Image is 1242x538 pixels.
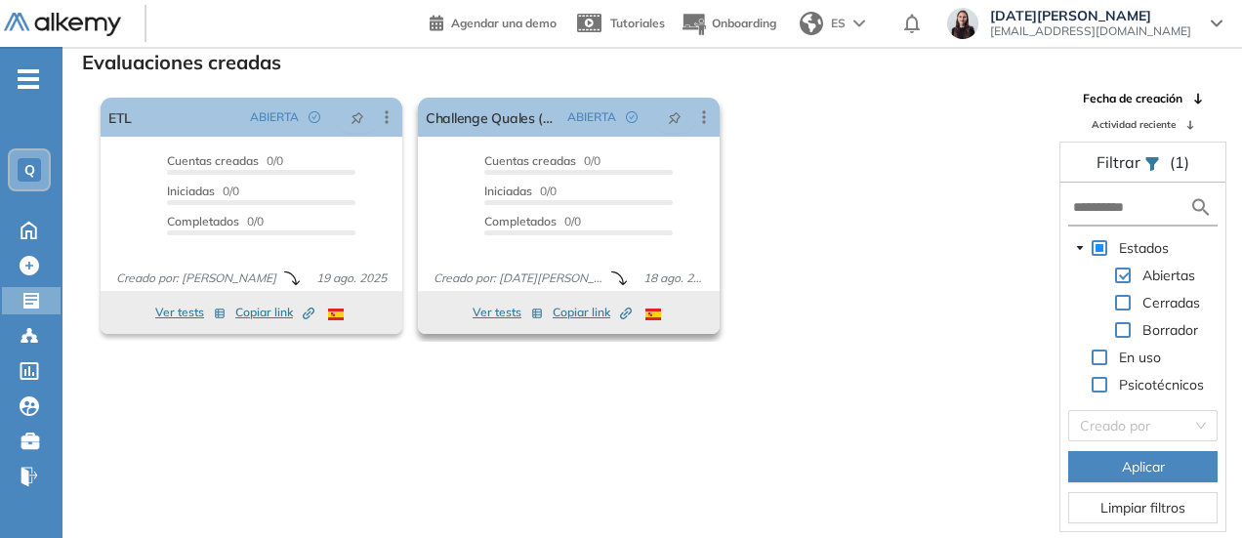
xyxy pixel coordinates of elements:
[1092,117,1176,132] span: Actividad reciente
[653,102,696,133] button: pushpin
[328,309,344,320] img: ESP
[484,184,557,198] span: 0/0
[990,8,1191,23] span: [DATE][PERSON_NAME]
[553,304,632,321] span: Copiar link
[426,98,559,137] a: Challenge Quales (Level 2/3) - PBI
[1138,264,1199,287] span: Abiertas
[309,269,394,287] span: 19 ago. 2025
[1075,243,1085,253] span: caret-down
[167,214,264,228] span: 0/0
[1138,291,1204,314] span: Cerradas
[484,153,600,168] span: 0/0
[351,109,364,125] span: pushpin
[1115,346,1165,369] span: En uso
[309,111,320,123] span: check-circle
[24,162,35,178] span: Q
[250,108,299,126] span: ABIERTA
[610,16,665,30] span: Tutoriales
[18,77,39,81] i: -
[1142,294,1200,311] span: Cerradas
[1144,444,1242,538] div: Widget de chat
[1144,444,1242,538] iframe: Chat Widget
[853,20,865,27] img: arrow
[82,51,281,74] h3: Evaluaciones creadas
[484,153,576,168] span: Cuentas creadas
[430,10,557,33] a: Agendar una demo
[108,269,284,287] span: Creado por: [PERSON_NAME]
[636,269,712,287] span: 18 ago. 2025
[167,214,239,228] span: Completados
[1142,321,1198,339] span: Borrador
[712,16,776,30] span: Onboarding
[484,214,581,228] span: 0/0
[155,301,226,324] button: Ver tests
[473,301,543,324] button: Ver tests
[1170,150,1189,174] span: (1)
[426,269,611,287] span: Creado por: [DATE][PERSON_NAME]
[1189,195,1213,220] img: search icon
[1119,349,1161,366] span: En uso
[484,214,557,228] span: Completados
[645,309,661,320] img: ESP
[990,23,1191,39] span: [EMAIL_ADDRESS][DOMAIN_NAME]
[235,304,314,321] span: Copiar link
[336,102,379,133] button: pushpin
[167,184,239,198] span: 0/0
[1122,456,1165,477] span: Aplicar
[1083,90,1182,107] span: Fecha de creación
[1100,497,1185,518] span: Limpiar filtros
[1142,267,1195,284] span: Abiertas
[167,153,283,168] span: 0/0
[484,184,532,198] span: Iniciadas
[681,3,776,45] button: Onboarding
[567,108,616,126] span: ABIERTA
[626,111,638,123] span: check-circle
[108,98,132,137] a: ETL
[553,301,632,324] button: Copiar link
[1068,492,1218,523] button: Limpiar filtros
[668,109,682,125] span: pushpin
[1115,236,1173,260] span: Estados
[1119,239,1169,257] span: Estados
[831,15,846,32] span: ES
[800,12,823,35] img: world
[167,153,259,168] span: Cuentas creadas
[1068,451,1218,482] button: Aplicar
[235,301,314,324] button: Copiar link
[167,184,215,198] span: Iniciadas
[4,13,121,37] img: Logo
[1138,318,1202,342] span: Borrador
[1115,373,1208,396] span: Psicotécnicos
[1097,152,1144,172] span: Filtrar
[451,16,557,30] span: Agendar una demo
[1119,376,1204,393] span: Psicotécnicos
